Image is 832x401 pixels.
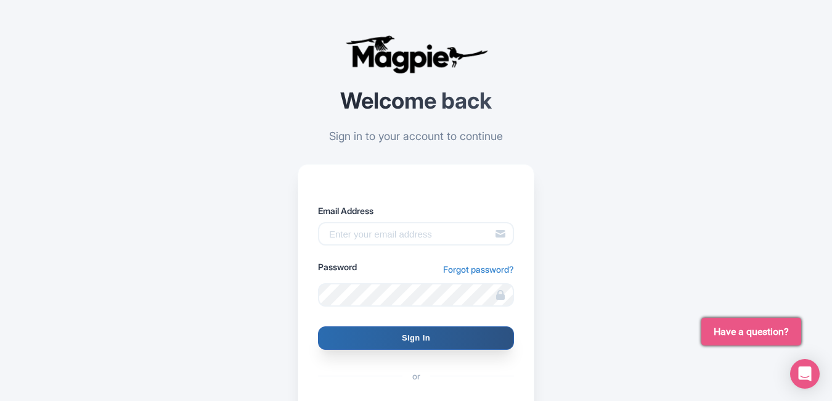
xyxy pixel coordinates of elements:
label: Email Address [318,204,514,217]
div: Open Intercom Messenger [790,359,820,389]
p: Sign in to your account to continue [298,128,534,144]
img: logo-ab69f6fb50320c5b225c76a69d11143b.png [342,35,490,74]
label: Password [318,260,357,273]
button: Have a question? [701,318,801,345]
span: or [402,370,430,382]
a: Forgot password? [443,263,514,276]
input: Enter your email address [318,222,514,246]
span: Have a question? [714,325,789,339]
h2: Welcome back [298,89,534,114]
input: Sign In [318,326,514,350]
